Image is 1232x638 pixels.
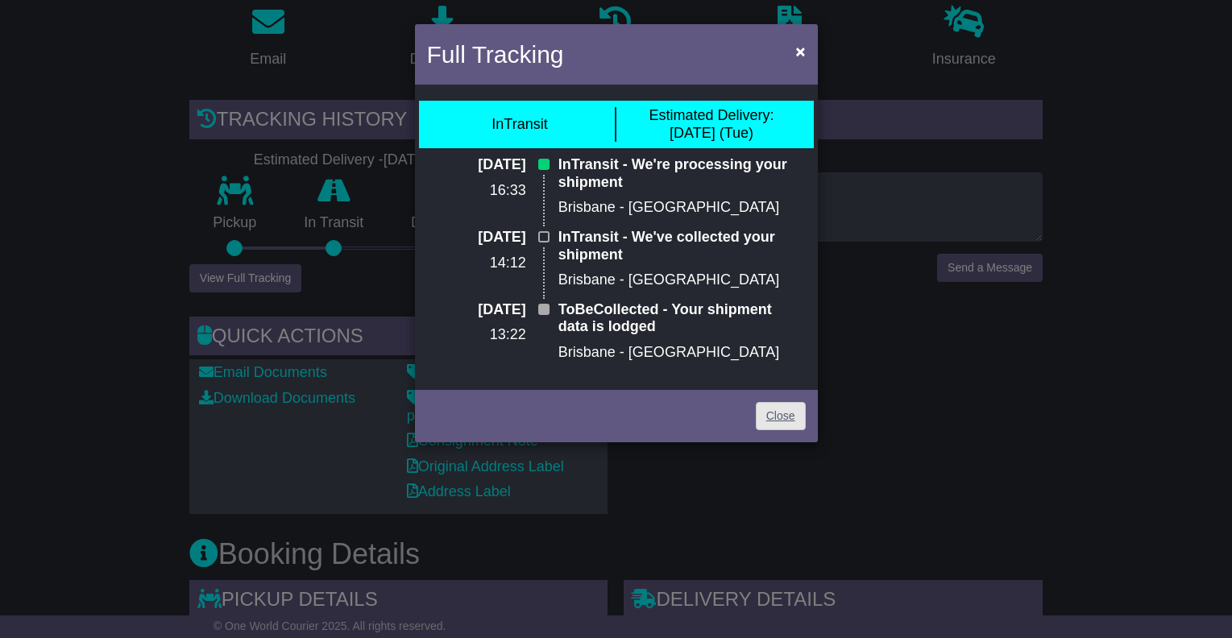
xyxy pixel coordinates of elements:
[558,344,806,362] p: Brisbane - [GEOGRAPHIC_DATA]
[756,402,806,430] a: Close
[558,301,806,336] p: ToBeCollected - Your shipment data is lodged
[427,255,526,272] p: 14:12
[427,36,564,72] h4: Full Tracking
[427,182,526,200] p: 16:33
[427,301,526,319] p: [DATE]
[558,271,806,289] p: Brisbane - [GEOGRAPHIC_DATA]
[427,229,526,246] p: [DATE]
[427,156,526,174] p: [DATE]
[558,156,806,191] p: InTransit - We're processing your shipment
[427,326,526,344] p: 13:22
[558,229,806,263] p: InTransit - We've collected your shipment
[787,35,813,68] button: Close
[795,42,805,60] span: ×
[649,107,774,142] div: [DATE] (Tue)
[558,199,806,217] p: Brisbane - [GEOGRAPHIC_DATA]
[492,116,547,134] div: InTransit
[649,107,774,123] span: Estimated Delivery:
